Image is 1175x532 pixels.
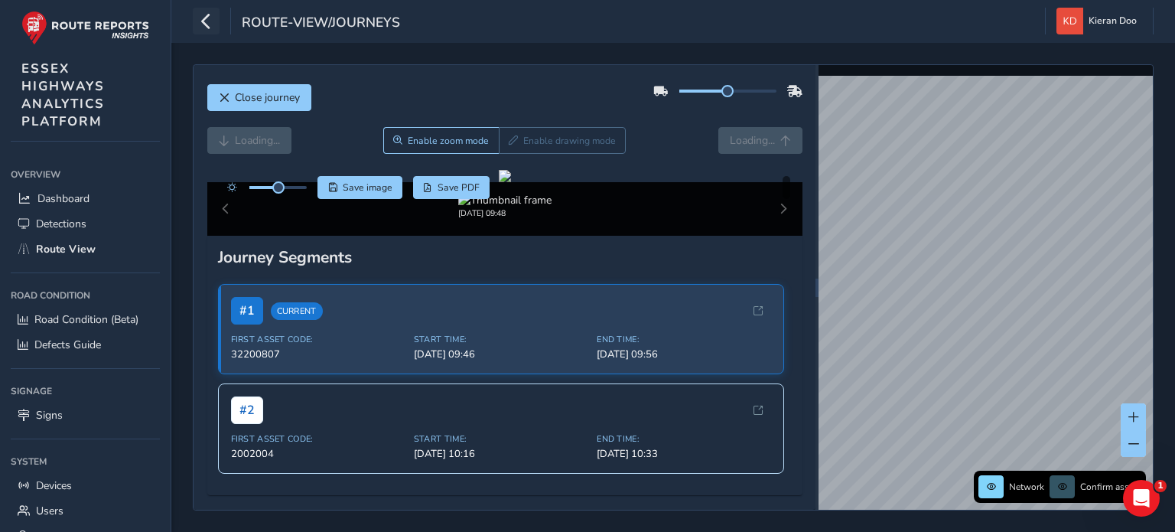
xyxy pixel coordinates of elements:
span: Defects Guide [34,338,101,352]
button: PDF [413,176,490,199]
span: 2002004 [231,447,405,461]
iframe: Intercom live chat [1123,480,1160,517]
div: Road Condition [11,284,160,307]
a: Dashboard [11,186,160,211]
img: Thumbnail frame [458,193,552,207]
span: End Time: [597,433,770,445]
img: diamond-layout [1056,8,1083,34]
button: Close journey [207,84,311,111]
a: Signs [11,403,160,428]
div: System [11,450,160,473]
span: # 1 [231,297,263,325]
a: Devices [11,473,160,498]
span: [DATE] 09:56 [597,348,770,361]
a: Users [11,498,160,524]
span: route-view/journeys [242,13,400,34]
span: Close journey [235,90,300,105]
span: Road Condition (Beta) [34,312,138,327]
span: Users [36,504,63,518]
span: Route View [36,242,96,256]
a: Route View [11,237,160,262]
span: Signs [36,408,63,423]
button: Save [317,176,402,199]
button: Kieran Doo [1056,8,1142,34]
a: Defects Guide [11,332,160,357]
span: Confirm assets [1080,481,1141,493]
a: Detections [11,211,160,237]
div: Journey Segments [218,246,792,268]
div: [DATE] 09:48 [458,207,552,219]
span: Network [1009,481,1044,493]
img: rr logo [21,11,149,45]
span: 1 [1154,480,1167,492]
a: Road Condition (Beta) [11,307,160,332]
span: Enable zoom mode [408,135,489,147]
span: Dashboard [37,191,90,206]
span: Kieran Doo [1089,8,1137,34]
span: Start Time: [414,334,587,345]
span: [DATE] 10:16 [414,447,587,461]
div: Overview [11,163,160,186]
span: Start Time: [414,433,587,445]
span: # 2 [231,397,263,424]
span: End Time: [597,334,770,345]
span: [DATE] 10:33 [597,447,770,461]
span: Detections [36,217,86,231]
span: First Asset Code: [231,334,405,345]
span: Save image [343,181,392,194]
span: Devices [36,478,72,493]
span: [DATE] 09:46 [414,348,587,361]
button: Zoom [383,127,499,154]
span: First Asset Code: [231,433,405,445]
span: 32200807 [231,348,405,361]
span: Save PDF [438,181,480,194]
div: Signage [11,380,160,403]
span: Current [271,302,323,320]
span: ESSEX HIGHWAYS ANALYTICS PLATFORM [21,60,105,130]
